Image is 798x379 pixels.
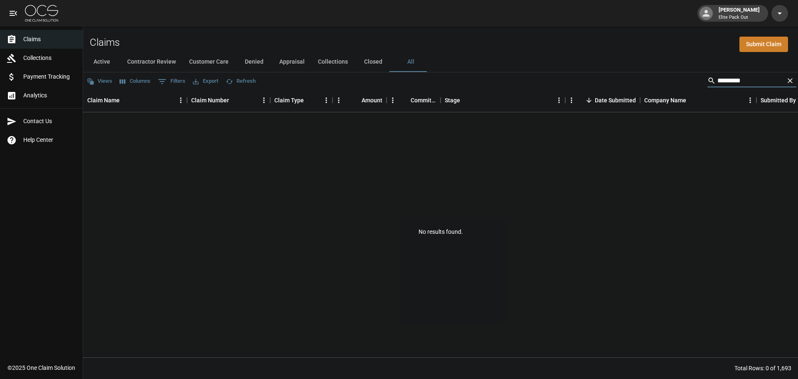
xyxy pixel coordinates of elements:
span: Payment Tracking [23,72,76,81]
span: Analytics [23,91,76,100]
div: © 2025 One Claim Solution [7,364,75,372]
div: Claim Type [274,89,304,112]
button: Sort [120,94,131,106]
div: No results found. [83,112,798,351]
button: Select columns [118,75,153,88]
button: Menu [565,94,578,107]
div: Date Submitted [595,89,636,112]
div: Claim Number [187,89,270,112]
button: open drawer [5,5,22,22]
button: Menu [258,94,270,107]
div: Total Rows: 0 of 1,693 [734,364,791,372]
button: Menu [553,94,565,107]
button: Denied [235,52,273,72]
span: Contact Us [23,117,76,126]
div: Amount [362,89,382,112]
div: [PERSON_NAME] [715,6,763,21]
button: Views [85,75,114,88]
button: Sort [350,94,362,106]
button: All [392,52,429,72]
div: Submitted By [761,89,796,112]
div: Company Name [640,89,756,112]
div: Committed Amount [411,89,436,112]
span: Help Center [23,136,76,144]
button: Sort [399,94,411,106]
button: Sort [304,94,315,106]
div: Stage [441,89,565,112]
a: Submit Claim [739,37,788,52]
div: Claim Name [83,89,187,112]
span: Claims [23,35,76,44]
button: Active [83,52,121,72]
div: dynamic tabs [83,52,798,72]
img: ocs-logo-white-transparent.png [25,5,58,22]
div: Stage [445,89,460,112]
button: Show filters [156,75,187,88]
button: Closed [355,52,392,72]
div: Claim Number [191,89,229,112]
button: Menu [744,94,756,107]
button: Refresh [224,75,258,88]
p: Elite Pack Out [719,14,760,21]
span: Collections [23,54,76,62]
button: Menu [320,94,332,107]
button: Export [191,75,220,88]
button: Customer Care [182,52,235,72]
div: Claim Type [270,89,332,112]
button: Sort [583,94,595,106]
div: Amount [332,89,387,112]
button: Clear [784,74,796,87]
button: Sort [460,94,472,106]
button: Appraisal [273,52,311,72]
button: Menu [175,94,187,107]
button: Contractor Review [121,52,182,72]
div: Date Submitted [565,89,640,112]
button: Collections [311,52,355,72]
h2: Claims [90,37,120,49]
button: Menu [332,94,345,107]
div: Claim Name [87,89,120,112]
div: Search [707,74,796,89]
button: Sort [686,94,698,106]
div: Company Name [644,89,686,112]
button: Menu [387,94,399,107]
button: Sort [229,94,241,106]
div: Committed Amount [387,89,441,112]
